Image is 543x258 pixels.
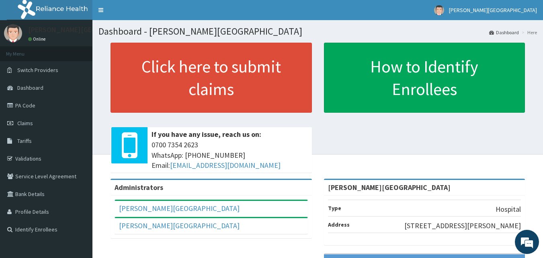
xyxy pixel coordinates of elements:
[328,183,451,192] strong: [PERSON_NAME][GEOGRAPHIC_DATA]
[17,66,58,74] span: Switch Providers
[152,140,308,171] span: 0700 7354 2623 WhatsApp: [PHONE_NUMBER] Email:
[111,43,312,113] a: Click here to submit claims
[170,161,281,170] a: [EMAIL_ADDRESS][DOMAIN_NAME]
[328,204,341,212] b: Type
[17,137,32,144] span: Tariffs
[115,183,163,192] b: Administrators
[449,6,537,14] span: [PERSON_NAME][GEOGRAPHIC_DATA]
[404,221,521,231] p: [STREET_ADDRESS][PERSON_NAME]
[17,120,33,127] span: Claims
[520,29,537,36] li: Here
[98,26,537,37] h1: Dashboard - [PERSON_NAME][GEOGRAPHIC_DATA]
[17,84,43,91] span: Dashboard
[489,29,519,36] a: Dashboard
[119,221,240,230] a: [PERSON_NAME][GEOGRAPHIC_DATA]
[4,24,22,42] img: User Image
[28,36,47,42] a: Online
[328,221,350,228] b: Address
[496,204,521,215] p: Hospital
[152,130,261,139] b: If you have any issue, reach us on:
[119,204,240,213] a: [PERSON_NAME][GEOGRAPHIC_DATA]
[324,43,525,113] a: How to Identify Enrollees
[28,26,147,33] p: [PERSON_NAME][GEOGRAPHIC_DATA]
[434,5,444,15] img: User Image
